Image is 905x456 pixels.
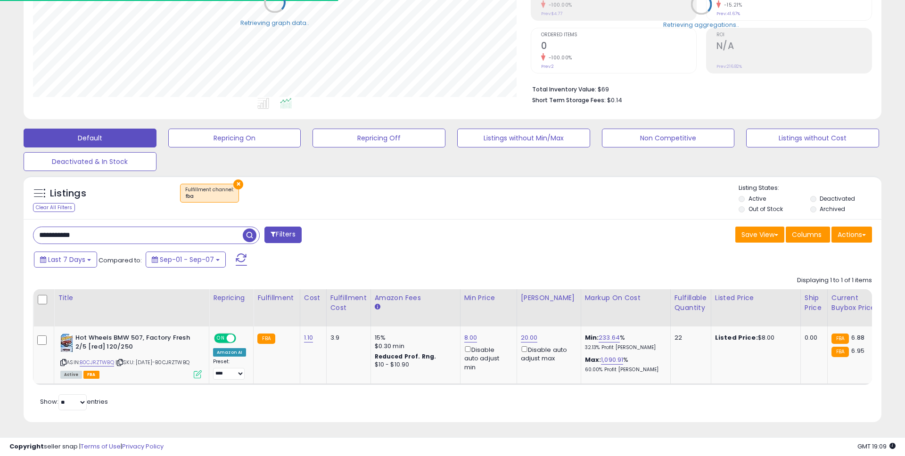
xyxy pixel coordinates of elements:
[9,442,44,451] strong: Copyright
[60,371,82,379] span: All listings currently available for purchase on Amazon
[585,366,663,373] p: 60.00% Profit [PERSON_NAME]
[213,358,246,380] div: Preset:
[257,334,275,344] small: FBA
[75,334,190,353] b: Hot Wheels BMW 507, Factory Fresh 2/5 [red] 120/250
[797,276,872,285] div: Displaying 1 to 1 of 1 items
[581,289,670,326] th: The percentage added to the cost of goods (COGS) that forms the calculator for Min & Max prices.
[457,129,590,147] button: Listings without Min/Max
[80,358,114,366] a: B0CJRZTWBQ
[805,334,820,342] div: 0.00
[185,186,234,200] span: Fulfillment channel :
[675,334,704,342] div: 22
[233,179,243,189] button: ×
[81,442,121,451] a: Terms of Use
[792,230,822,239] span: Columns
[749,195,766,203] label: Active
[521,333,538,342] a: 20.00
[375,342,453,350] div: $0.30 min
[40,397,108,406] span: Show: entries
[60,334,73,352] img: 41-I-9WjTkL._SL40_.jpg
[599,333,620,342] a: 233.64
[585,355,601,364] b: Max:
[585,334,663,351] div: %
[313,129,445,147] button: Repricing Off
[375,293,456,303] div: Amazon Fees
[185,193,234,200] div: fba
[33,203,75,212] div: Clear All Filters
[375,334,453,342] div: 15%
[235,334,250,342] span: OFF
[585,333,599,342] b: Min:
[215,334,227,342] span: ON
[857,442,896,451] span: 2025-09-15 19:09 GMT
[146,252,226,268] button: Sep-01 - Sep-07
[48,255,85,264] span: Last 7 Days
[831,293,880,313] div: Current Buybox Price
[746,129,879,147] button: Listings without Cost
[735,227,784,243] button: Save View
[786,227,830,243] button: Columns
[257,293,296,303] div: Fulfillment
[715,293,797,303] div: Listed Price
[375,303,380,311] small: Amazon Fees.
[34,252,97,268] button: Last 7 Days
[304,293,322,303] div: Cost
[375,352,436,360] b: Reduced Prof. Rng.
[715,334,793,342] div: $8.00
[585,293,666,303] div: Markup on Cost
[521,344,574,363] div: Disable auto adjust max
[304,333,313,342] a: 1.10
[240,18,309,27] div: Retrieving graph data..
[24,152,156,171] button: Deactivated & In Stock
[602,129,735,147] button: Non Competitive
[464,344,510,372] div: Disable auto adjust min
[168,129,301,147] button: Repricing On
[820,205,845,213] label: Archived
[805,293,823,313] div: Ship Price
[831,334,849,344] small: FBA
[851,333,864,342] span: 6.88
[831,227,872,243] button: Actions
[585,356,663,373] div: %
[464,333,477,342] a: 8.00
[213,348,246,357] div: Amazon AI
[601,355,623,365] a: 1,090.91
[60,334,202,377] div: ASIN:
[330,334,363,342] div: 3.9
[464,293,513,303] div: Min Price
[739,184,881,193] p: Listing States:
[675,293,707,313] div: Fulfillable Quantity
[330,293,367,313] div: Fulfillment Cost
[375,361,453,369] div: $10 - $10.90
[264,227,301,243] button: Filters
[24,129,156,147] button: Default
[585,344,663,351] p: 32.13% Profit [PERSON_NAME]
[160,255,214,264] span: Sep-01 - Sep-07
[820,195,855,203] label: Deactivated
[749,205,783,213] label: Out of Stock
[58,293,205,303] div: Title
[213,293,249,303] div: Repricing
[521,293,577,303] div: [PERSON_NAME]
[663,20,739,29] div: Retrieving aggregations..
[9,442,164,451] div: seller snap | |
[83,371,99,379] span: FBA
[851,346,864,355] span: 6.95
[50,187,86,200] h5: Listings
[715,333,758,342] b: Listed Price:
[115,358,189,366] span: | SKU: [DATE]-B0CJRZTWBQ
[99,256,142,265] span: Compared to:
[122,442,164,451] a: Privacy Policy
[831,347,849,357] small: FBA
